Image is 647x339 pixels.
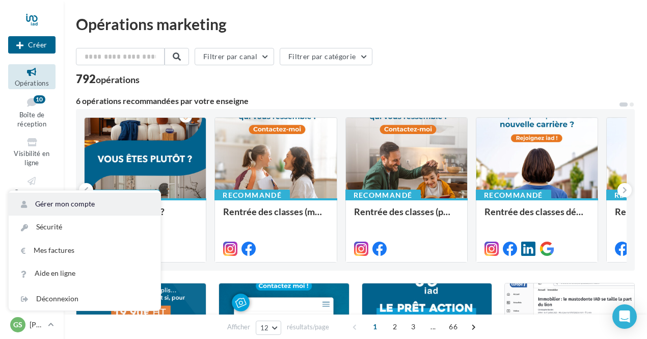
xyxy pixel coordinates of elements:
div: Recommandé [345,190,421,201]
div: Rentrée des classes développement (conseillère) [484,206,589,227]
div: opérations [96,75,140,84]
a: Gérer mon compte [9,193,160,216]
a: Visibilité en ligne [8,135,56,169]
button: Filtrer par catégorie [280,48,372,65]
span: Visibilité en ligne [14,149,49,167]
button: Filtrer par canal [195,48,274,65]
span: Opérations [15,79,49,87]
span: 66 [445,319,462,335]
button: 12 [256,321,282,335]
span: ... [425,319,441,335]
p: [PERSON_NAME] [30,320,44,330]
div: Nouvelle campagne [8,36,56,54]
div: Opérations marketing [76,16,635,32]
div: 6 opérations recommandées par votre enseigne [76,97,618,105]
a: Campagnes [8,173,56,198]
div: Déconnexion [9,288,160,310]
span: Boîte de réception [17,111,46,128]
div: Recommandé [476,190,551,201]
span: 12 [260,324,269,332]
a: Boîte de réception10 [8,93,56,131]
div: Rentrée des classes (père) [354,206,459,227]
span: 2 [387,319,403,335]
a: GS [PERSON_NAME] [8,315,56,334]
span: Afficher [227,322,250,332]
span: Campagnes [14,188,50,196]
a: Sécurité [9,216,160,239]
div: 10 [34,95,45,103]
a: Opérations [8,64,56,89]
a: Mes factures [9,239,160,262]
button: Créer [8,36,56,54]
div: Open Intercom Messenger [612,304,637,329]
span: 3 [405,319,421,335]
span: GS [13,320,22,330]
div: Recommandé [214,190,290,201]
a: Aide en ligne [9,262,160,285]
span: 1 [367,319,383,335]
div: 792 [76,73,140,85]
div: Rentrée des classes (mère) [223,206,328,227]
span: résultats/page [287,322,329,332]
